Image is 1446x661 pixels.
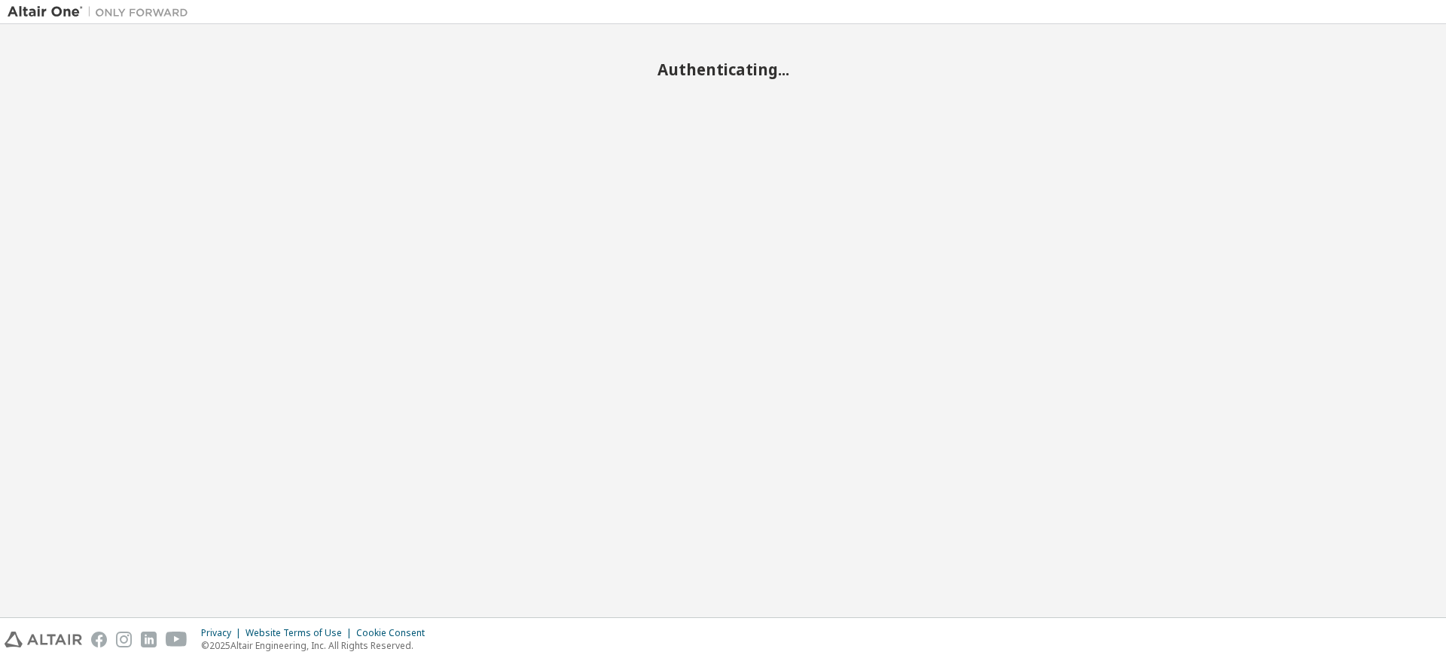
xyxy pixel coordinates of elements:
img: linkedin.svg [141,632,157,647]
img: Altair One [8,5,196,20]
img: youtube.svg [166,632,188,647]
div: Privacy [201,627,246,639]
img: facebook.svg [91,632,107,647]
div: Website Terms of Use [246,627,356,639]
p: © 2025 Altair Engineering, Inc. All Rights Reserved. [201,639,434,652]
h2: Authenticating... [8,60,1438,79]
img: altair_logo.svg [5,632,82,647]
div: Cookie Consent [356,627,434,639]
img: instagram.svg [116,632,132,647]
